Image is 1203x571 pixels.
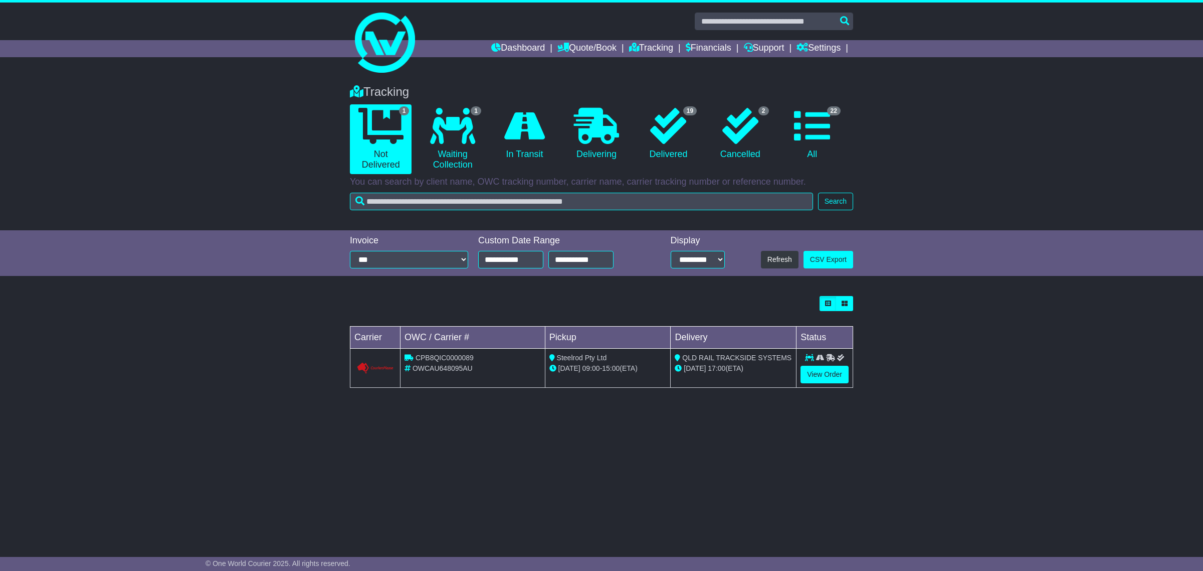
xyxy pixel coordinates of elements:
[350,104,412,174] a: 1 Not Delivered
[602,364,620,372] span: 15:00
[549,363,667,374] div: - (ETA)
[350,177,853,188] p: You can search by client name, OWC tracking number, carrier name, carrier tracking number or refe...
[709,104,771,164] a: 2 Cancelled
[758,106,769,115] span: 2
[345,85,858,99] div: Tracking
[557,40,617,57] a: Quote/Book
[781,104,843,164] a: 22 All
[671,235,725,246] div: Display
[796,327,853,349] td: Status
[708,364,725,372] span: 17:00
[818,193,853,210] button: Search
[558,364,580,372] span: [DATE]
[686,40,731,57] a: Financials
[800,366,849,383] a: View Order
[491,40,545,57] a: Dashboard
[682,354,791,362] span: QLD RAIL TRACKSIDE SYSTEMS
[629,40,673,57] a: Tracking
[761,251,798,268] button: Refresh
[796,40,841,57] a: Settings
[557,354,607,362] span: Steelrod Pty Ltd
[638,104,699,164] a: 19 Delivered
[671,327,796,349] td: Delivery
[582,364,600,372] span: 09:00
[413,364,473,372] span: OWCAU648095AU
[827,106,841,115] span: 22
[744,40,784,57] a: Support
[683,106,697,115] span: 19
[350,235,468,246] div: Invoice
[356,362,394,374] img: GetCarrierServiceLogo
[399,106,410,115] span: 1
[400,327,545,349] td: OWC / Carrier #
[206,559,350,567] span: © One World Courier 2025. All rights reserved.
[565,104,627,164] a: Delivering
[494,104,555,164] a: In Transit
[545,327,671,349] td: Pickup
[804,251,853,268] a: CSV Export
[675,363,792,374] div: (ETA)
[478,235,639,246] div: Custom Date Range
[471,106,481,115] span: 1
[684,364,706,372] span: [DATE]
[350,327,400,349] td: Carrier
[416,354,474,362] span: CPB8QIC0000089
[422,104,483,174] a: 1 Waiting Collection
